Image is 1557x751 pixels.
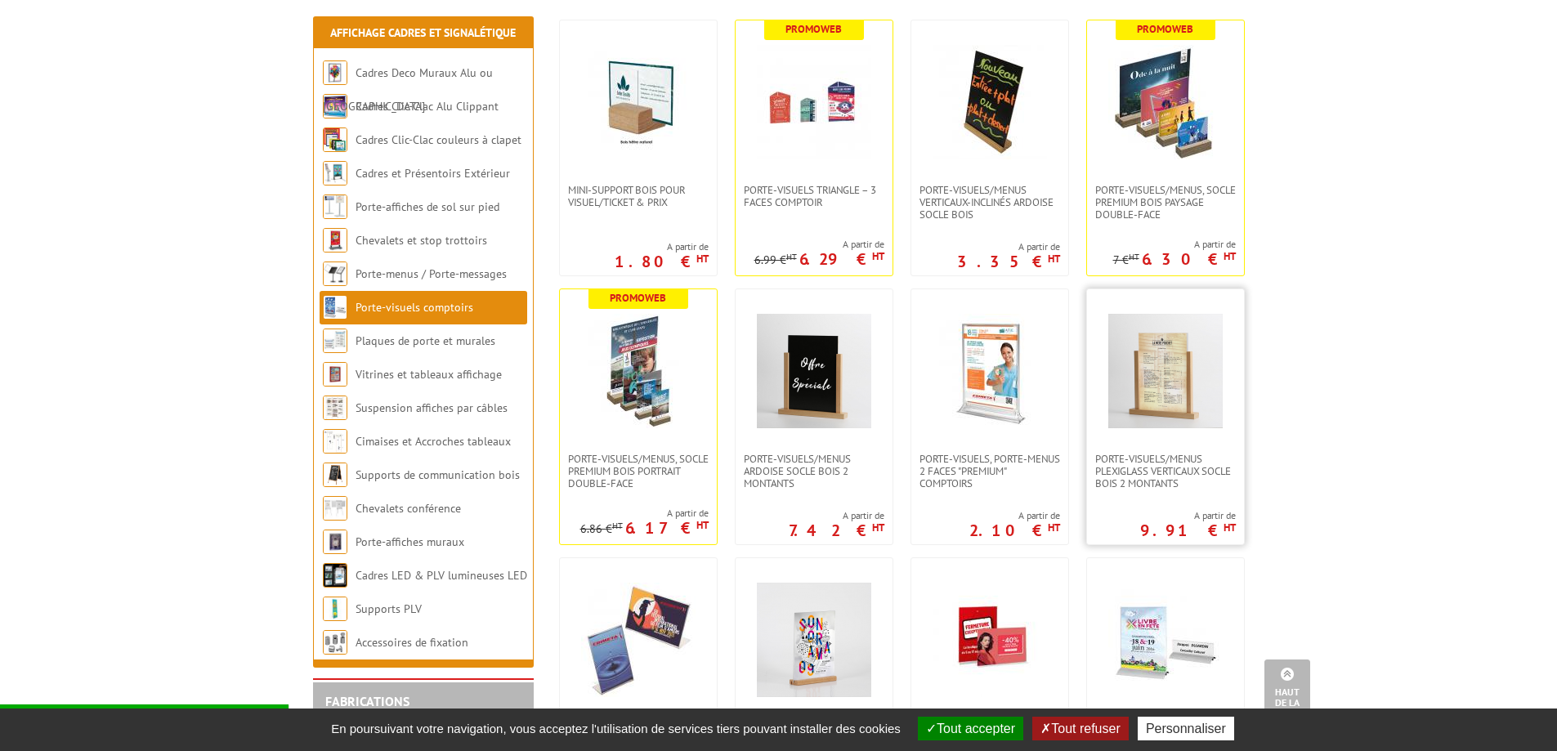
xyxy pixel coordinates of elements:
button: Tout refuser [1032,717,1128,740]
a: Porte-visuels triangle – 3 faces comptoir [736,184,893,208]
sup: HT [786,251,797,262]
p: 6.17 € [625,523,709,533]
b: Promoweb [1137,22,1193,36]
img: Supports PLV [323,597,347,621]
img: PORTE-VISUELS/MENUS, SOCLE PREMIUM BOIS PAYSAGE DOUBLE-FACE [1108,45,1223,159]
span: En poursuivant votre navigation, vous acceptez l'utilisation de services tiers pouvant installer ... [323,722,909,735]
p: 6.29 € [799,254,884,264]
sup: HT [1224,521,1236,534]
img: Porte-visuels comptoirs [323,295,347,320]
span: Mini-support bois pour visuel/ticket & prix [568,184,709,208]
img: Cadres et Présentoirs Extérieur [323,161,347,186]
span: A partir de [789,509,884,522]
p: 9.91 € [1140,525,1236,535]
a: Plaques de porte et murales [356,333,495,348]
img: Mini-support bois pour visuel/ticket & prix [581,45,696,159]
span: A partir de [754,238,884,251]
a: Mini-support bois pour visuel/ticket & prix [560,184,717,208]
img: Porte-visuels triangle – 3 faces comptoir [757,45,871,159]
sup: HT [612,520,623,531]
button: Personnaliser (fenêtre modale) [1138,717,1234,740]
img: Porte-visuels inclinés bureau, table ou comptoirs [581,583,696,697]
a: Haut de la page [1264,659,1310,726]
a: Vitrines et tableaux affichage [356,367,502,382]
a: Porte-menus / Porte-messages [356,266,507,281]
a: PORTE-VISUELS/MENUS, SOCLE PREMIUM BOIS PAYSAGE DOUBLE-FACE [1087,184,1244,221]
img: Porte-Visuels/Menus ARDOISE Socle Bois 2 Montants [757,314,871,428]
img: Porte-Visuels/Menus verticaux-inclinés ardoise socle bois [933,45,1047,159]
a: Cadres Clic-Clac Alu Clippant [356,99,499,114]
a: Cadres Deco Muraux Alu ou [GEOGRAPHIC_DATA] [323,65,493,114]
sup: HT [1129,251,1139,262]
img: Porte-Visuels/Menus verticaux-inclinés plexiglass socle bois [757,583,871,697]
img: Vitrines et tableaux affichage [323,362,347,387]
a: Porte-Visuels/Menus verticaux-inclinés ardoise socle bois [911,184,1068,221]
p: 7.42 € [789,525,884,535]
span: A partir de [957,240,1060,253]
a: Cadres et Présentoirs Extérieur [356,166,510,181]
span: A partir de [615,240,709,253]
span: A partir de [1113,238,1236,251]
sup: HT [1048,521,1060,534]
p: 6.99 € [754,254,797,266]
img: Suspension affiches par câbles [323,396,347,420]
span: Porte-Visuels/Menus ARDOISE Socle Bois 2 Montants [744,453,884,489]
a: Chevalets conférence [356,501,461,516]
a: Porte-visuels comptoirs [356,300,473,315]
a: Porte-visuels, Porte-menus 2 faces "Premium" comptoirs [911,453,1068,489]
b: Promoweb [610,291,666,305]
span: PORTE-VISUELS/MENUS, SOCLE PREMIUM BOIS PAYSAGE DOUBLE-FACE [1095,184,1236,221]
b: Promoweb [785,22,842,36]
img: Supports de communication bois [323,463,347,487]
a: Porte-affiches de sol sur pied [356,199,499,214]
a: Cadres LED & PLV lumineuses LED [356,568,527,583]
span: A partir de [1140,509,1236,522]
a: Cimaises et Accroches tableaux [356,434,511,449]
img: Porte-menus / Porte-messages [323,262,347,286]
p: 6.30 € [1142,254,1236,264]
img: Porte-visuels verticaux et horizontaux, de table ou comptoirs [933,583,1047,697]
img: Chevalets et stop trottoirs [323,228,347,253]
img: Cadres Clic-Clac couleurs à clapet [323,127,347,152]
img: Cadres Deco Muraux Alu ou Bois [323,60,347,85]
img: Accessoires de fixation [323,630,347,655]
a: Porte-Visuels/Menus Plexiglass Verticaux Socle Bois 2 Montants [1087,453,1244,489]
span: PORTE-VISUELS/MENUS, SOCLE PREMIUM BOIS PORTRAIT DOUBLE-FACE [568,453,709,489]
a: Porte-Visuels/Menus ARDOISE Socle Bois 2 Montants [736,453,893,489]
p: 1.80 € [615,257,709,266]
a: Accessoires de fixation [356,635,468,650]
a: Supports de communication bois [356,467,520,482]
img: Plaques de porte et murales [323,329,347,353]
span: Porte-Visuels/Menus verticaux-inclinés ardoise socle bois [919,184,1060,221]
sup: HT [696,518,709,532]
sup: HT [696,252,709,266]
button: Tout accepter [918,717,1023,740]
p: 6.86 € [580,523,623,535]
img: Cadres LED & PLV lumineuses LED [323,563,347,588]
img: Porte-affiches de sol sur pied [323,194,347,219]
sup: HT [872,521,884,534]
a: Chevalets et stop trottoirs [356,233,487,248]
a: Porte-affiches muraux [356,534,464,549]
p: 2.10 € [969,525,1060,535]
p: 7 € [1113,254,1139,266]
sup: HT [1048,252,1060,266]
span: A partir de [969,509,1060,522]
a: Affichage Cadres et Signalétique [330,25,516,40]
p: 3.35 € [957,257,1060,266]
img: PORTE-VISUELS/MENUS, SOCLE PREMIUM BOIS PORTRAIT DOUBLE-FACE [581,314,696,428]
sup: HT [872,249,884,263]
a: FABRICATIONS"Sur Mesure" [325,693,409,724]
a: PORTE-VISUELS/MENUS, SOCLE PREMIUM BOIS PORTRAIT DOUBLE-FACE [560,453,717,489]
img: Cimaises et Accroches tableaux [323,429,347,454]
span: Porte-visuels, Porte-menus 2 faces "Premium" comptoirs [919,453,1060,489]
a: Cadres Clic-Clac couleurs à clapet [356,132,521,147]
a: Suspension affiches par câbles [356,400,508,415]
img: Porte-visuels, Porte-menus 2 faces [933,314,1047,428]
span: Porte-visuels triangle – 3 faces comptoir [744,184,884,208]
span: A partir de [580,507,709,520]
sup: HT [1224,249,1236,263]
img: Porte-Visuels/Menus Plexiglass Verticaux Socle Bois 2 Montants [1108,314,1223,428]
img: Porte-visuel de comptoirs AluSign® [1108,583,1223,697]
img: Porte-affiches muraux [323,530,347,554]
